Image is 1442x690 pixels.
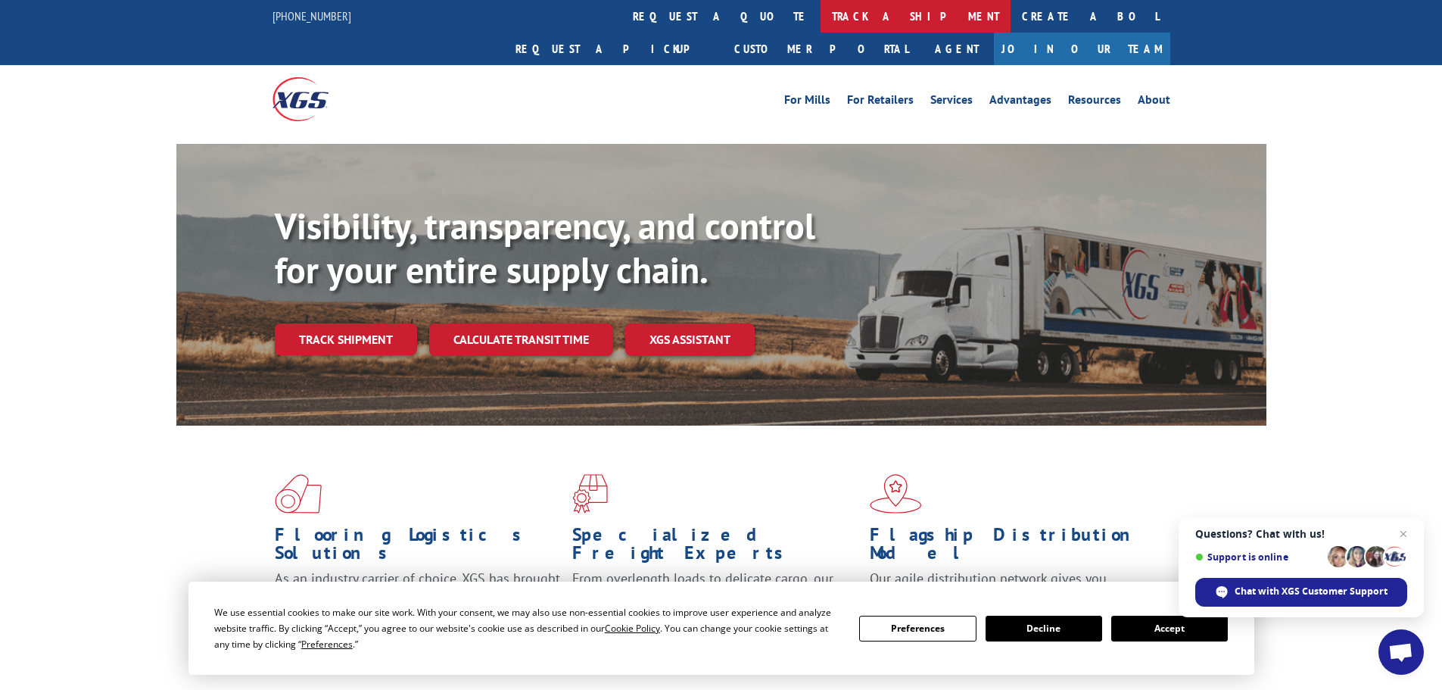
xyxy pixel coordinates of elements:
a: Services [930,94,973,111]
span: Preferences [301,638,353,651]
a: About [1138,94,1170,111]
h1: Flagship Distribution Model [870,526,1156,570]
span: Chat with XGS Customer Support [1235,585,1387,598]
b: Visibility, transparency, and control for your entire supply chain. [275,202,815,293]
a: Resources [1068,94,1121,111]
span: Close chat [1394,525,1412,543]
div: Open chat [1378,629,1424,675]
span: Questions? Chat with us! [1195,528,1407,540]
img: xgs-icon-flagship-distribution-model-red [870,474,922,514]
img: xgs-icon-total-supply-chain-intelligence-red [275,474,322,514]
h1: Specialized Freight Experts [572,526,858,570]
a: For Retailers [847,94,914,111]
h1: Flooring Logistics Solutions [275,526,561,570]
a: Track shipment [275,323,417,355]
img: xgs-icon-focused-on-flooring-red [572,474,608,514]
a: Join Our Team [994,33,1170,65]
button: Preferences [859,616,976,642]
span: Cookie Policy [605,622,660,635]
div: We use essential cookies to make our site work. With your consent, we may also use non-essential ... [214,604,841,652]
div: Cookie Consent Prompt [188,582,1254,675]
a: [PHONE_NUMBER] [273,8,351,23]
button: Decline [986,616,1102,642]
button: Accept [1111,616,1228,642]
a: Calculate transit time [429,323,613,356]
span: As an industry carrier of choice, XGS has brought innovation and dedication to flooring logistics... [275,570,560,623]
div: Chat with XGS Customer Support [1195,578,1407,607]
p: From overlength loads to delicate cargo, our experienced staff knows the best way to move your fr... [572,570,858,637]
a: Customer Portal [723,33,920,65]
a: For Mills [784,94,830,111]
a: XGS ASSISTANT [625,323,755,356]
span: Our agile distribution network gives you nationwide inventory management on demand. [870,570,1148,605]
a: Agent [920,33,994,65]
a: Advantages [989,94,1051,111]
a: Request a pickup [504,33,723,65]
span: Support is online [1195,551,1322,563]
